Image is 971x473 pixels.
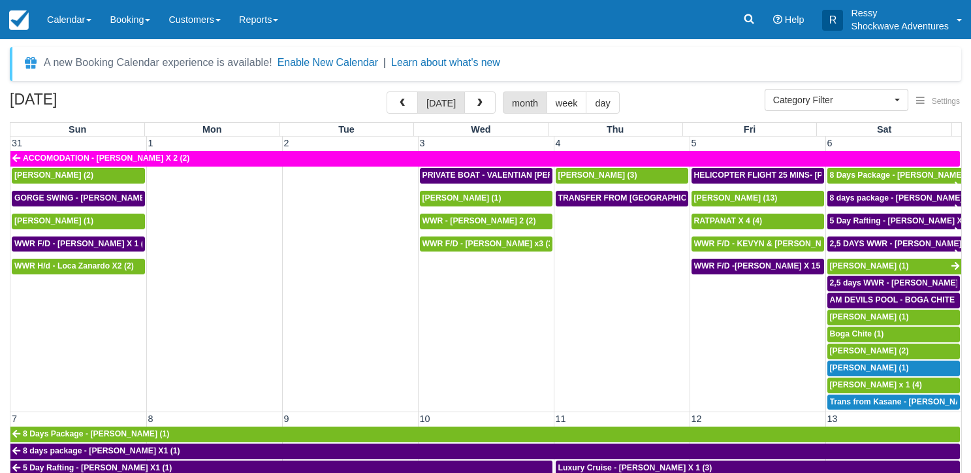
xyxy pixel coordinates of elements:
span: 6 [826,138,834,148]
span: Tue [338,124,355,135]
span: WWR F/D - [PERSON_NAME] X 1 (1) [14,239,151,248]
span: 12 [690,414,703,424]
span: Fri [744,124,756,135]
a: [PERSON_NAME] (3) [556,168,688,184]
button: [DATE] [417,91,465,114]
a: [PERSON_NAME] (2) [12,168,145,184]
a: RATPANAT X 4 (4) [692,214,824,229]
span: 8 days package - [PERSON_NAME] X1 (1) [23,446,180,455]
span: 31 [10,138,24,148]
span: 1 [147,138,155,148]
span: 9 [283,414,291,424]
a: [PERSON_NAME] x 1 (4) [827,378,961,393]
span: [PERSON_NAME] (2) [14,171,93,180]
a: WWR - [PERSON_NAME] 2 (2) [420,214,552,229]
a: PRIVATE BOAT - VALENTIAN [PERSON_NAME] X 4 (4) [420,168,552,184]
a: 8 Days Package - [PERSON_NAME] (1) [10,427,960,442]
div: A new Booking Calendar experience is available! [44,55,272,71]
button: Enable New Calendar [278,56,378,69]
span: WWR F/D -[PERSON_NAME] X 15 (15) [694,261,837,270]
h2: [DATE] [10,91,175,116]
a: [PERSON_NAME] (1) [827,310,961,325]
span: Thu [607,124,624,135]
span: 13 [826,414,839,424]
span: [PERSON_NAME] (2) [830,346,909,355]
a: 2,5 DAYS WWR - [PERSON_NAME] X1 (1) [827,236,962,252]
button: Settings [908,92,968,111]
span: 8 Days Package - [PERSON_NAME] (1) [23,429,169,438]
a: [PERSON_NAME] (13) [692,191,824,206]
span: 5 [690,138,698,148]
a: [PERSON_NAME] (1) [420,191,552,206]
a: [PERSON_NAME] (1) [827,259,962,274]
span: 5 Day Rafting - [PERSON_NAME] X1 (1) [23,463,172,472]
a: 2,5 days WWR - [PERSON_NAME] X2 (2) [827,276,961,291]
span: [PERSON_NAME] (1) [830,363,909,372]
span: TRANSFER FROM [GEOGRAPHIC_DATA] TO VIC FALLS - [PERSON_NAME] X 1 (1) [558,193,872,203]
a: 5 Day Rafting - [PERSON_NAME] X1 (1) [827,214,962,229]
span: 11 [554,414,567,424]
span: 4 [554,138,562,148]
p: Shockwave Adventures [851,20,949,33]
span: Settings [932,97,960,106]
span: 2 [283,138,291,148]
a: 8 Days Package - [PERSON_NAME] (1) [827,168,962,184]
a: AM DEVILS POOL - BOGA CHITE X 1 (1) [827,293,961,308]
span: 3 [419,138,426,148]
span: Category Filter [773,93,891,106]
span: | [383,57,386,68]
span: Sun [69,124,86,135]
a: HELICOPTER FLIGHT 25 MINS- [PERSON_NAME] X1 (1) [692,168,824,184]
a: 8 days package - [PERSON_NAME] X1 (1) [827,191,962,206]
a: Boga Chite (1) [827,327,961,342]
a: Trans from Kasane - [PERSON_NAME] X4 (4) [827,395,961,410]
span: 7 [10,414,18,424]
span: 8 [147,414,155,424]
a: TRANSFER FROM [GEOGRAPHIC_DATA] TO VIC FALLS - [PERSON_NAME] X 1 (1) [556,191,688,206]
button: week [547,91,587,114]
img: checkfront-main-nav-mini-logo.png [9,10,29,30]
span: Sat [877,124,891,135]
a: 8 days package - [PERSON_NAME] X1 (1) [10,444,960,459]
span: [PERSON_NAME] (1) [14,216,93,225]
span: PRIVATE BOAT - VALENTIAN [PERSON_NAME] X 4 (4) [422,171,628,180]
span: WWR H/d - Loca Zanardo X2 (2) [14,261,134,270]
a: WWR F/D - [PERSON_NAME] x3 (3) [420,236,552,252]
i: Help [773,15,782,24]
p: Ressy [851,7,949,20]
span: HELICOPTER FLIGHT 25 MINS- [PERSON_NAME] X1 (1) [694,171,906,180]
div: R [822,10,843,31]
button: month [503,91,547,114]
span: [PERSON_NAME] (1) [830,312,909,321]
span: [PERSON_NAME] (13) [694,193,778,203]
a: WWR F/D - [PERSON_NAME] X 1 (1) [12,236,145,252]
a: Learn about what's new [391,57,500,68]
span: Wed [471,124,490,135]
span: 10 [419,414,432,424]
span: Mon [202,124,222,135]
a: WWR H/d - Loca Zanardo X2 (2) [12,259,145,274]
a: [PERSON_NAME] (1) [12,214,145,229]
span: [PERSON_NAME] (1) [830,261,909,270]
span: Luxury Cruise - [PERSON_NAME] X 1 (3) [558,463,712,472]
span: WWR F/D - [PERSON_NAME] x3 (3) [422,239,556,248]
a: ACCOMODATION - [PERSON_NAME] X 2 (2) [10,151,960,167]
a: GORGE SWING - [PERSON_NAME] X 2 (2) [12,191,145,206]
a: [PERSON_NAME] (2) [827,344,961,359]
span: GORGE SWING - [PERSON_NAME] X 2 (2) [14,193,174,203]
a: [PERSON_NAME] (1) [827,361,961,376]
span: Help [785,14,804,25]
button: day [586,91,619,114]
span: [PERSON_NAME] x 1 (4) [830,380,922,389]
span: [PERSON_NAME] (3) [558,171,637,180]
span: ACCOMODATION - [PERSON_NAME] X 2 (2) [23,154,189,163]
span: WWR F/D - KEVYN & [PERSON_NAME] 2 (2) [694,239,861,248]
span: RATPANAT X 4 (4) [694,216,763,225]
a: WWR F/D - KEVYN & [PERSON_NAME] 2 (2) [692,236,824,252]
span: WWR - [PERSON_NAME] 2 (2) [422,216,536,225]
button: Category Filter [765,89,908,111]
a: WWR F/D -[PERSON_NAME] X 15 (15) [692,259,824,274]
span: Boga Chite (1) [830,329,884,338]
span: [PERSON_NAME] (1) [422,193,501,203]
